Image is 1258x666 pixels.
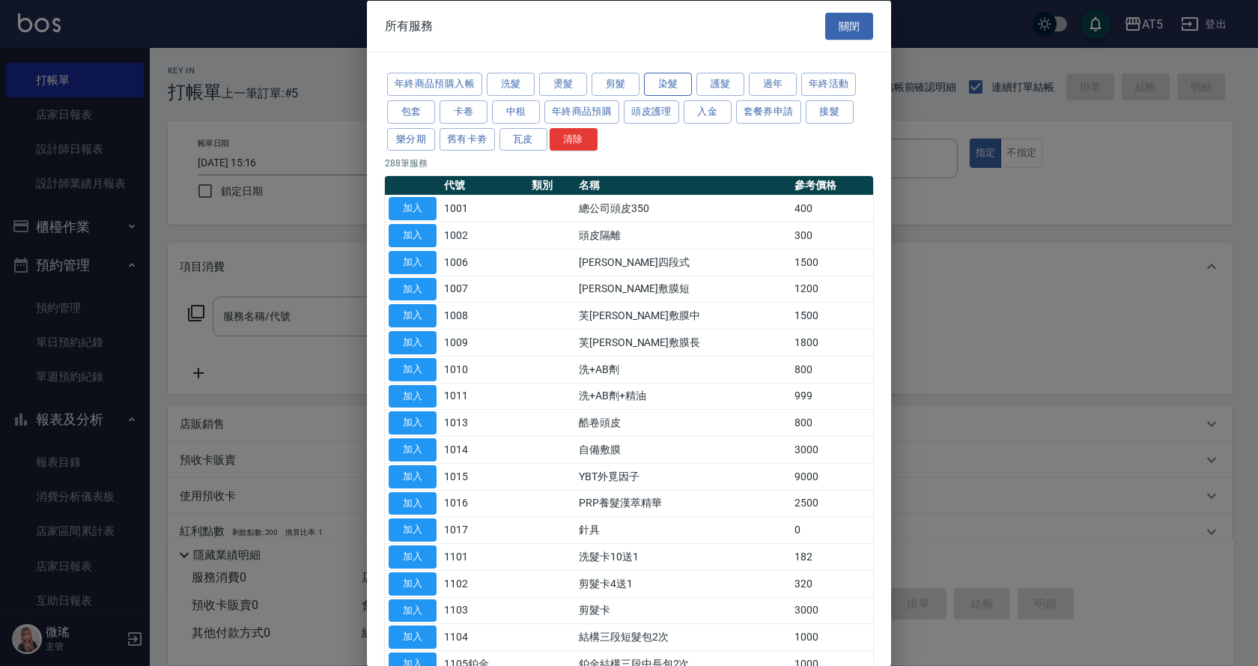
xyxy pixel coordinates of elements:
td: 1016 [440,490,528,517]
button: 加入 [389,304,437,327]
td: 1500 [791,302,873,329]
button: 舊有卡劵 [440,127,495,151]
td: 洗髮卡10送1 [575,543,791,570]
button: 加入 [389,545,437,569]
button: 瓦皮 [499,127,547,151]
button: 加入 [389,626,437,649]
td: 1000 [791,623,873,650]
td: [PERSON_NAME]敷膜短 [575,276,791,303]
td: 1001 [440,195,528,222]
td: 酷卷頭皮 [575,409,791,436]
button: 加入 [389,438,437,461]
td: 洗+AB劑 [575,356,791,383]
td: 自備敷膜 [575,436,791,463]
button: 加入 [389,224,437,247]
td: 結構三段短髮包2次 [575,623,791,650]
button: 中租 [492,100,540,123]
td: 1013 [440,409,528,436]
td: 800 [791,356,873,383]
button: 加入 [389,331,437,354]
td: YBT外覓因子 [575,463,791,490]
th: 代號 [440,176,528,196]
td: 1103 [440,597,528,624]
button: 加入 [389,572,437,595]
td: 1015 [440,463,528,490]
td: 3000 [791,436,873,463]
td: 300 [791,222,873,249]
button: 加入 [389,384,437,408]
td: 頭皮隔離 [575,222,791,249]
td: 1500 [791,249,873,276]
td: 1002 [440,222,528,249]
td: [PERSON_NAME]四段式 [575,249,791,276]
button: 入金 [684,100,732,123]
td: 1014 [440,436,528,463]
button: 關閉 [825,12,873,40]
td: 1200 [791,276,873,303]
button: 接髮 [806,100,854,123]
td: 1017 [440,516,528,543]
button: 清除 [550,127,598,151]
td: 1009 [440,329,528,356]
td: 1102 [440,570,528,597]
button: 加入 [389,464,437,488]
button: 樂分期 [387,127,435,151]
button: 頭皮護理 [624,100,679,123]
td: 針具 [575,516,791,543]
td: 400 [791,195,873,222]
button: 過年 [749,73,797,96]
th: 類別 [528,176,575,196]
p: 288 筆服務 [385,157,873,170]
span: 所有服務 [385,18,433,33]
td: 182 [791,543,873,570]
td: 芙[PERSON_NAME]敷膜長 [575,329,791,356]
td: 1008 [440,302,528,329]
button: 護髮 [696,73,744,96]
td: 總公司頭皮350 [575,195,791,222]
th: 名稱 [575,176,791,196]
button: 加入 [389,411,437,435]
td: 1006 [440,249,528,276]
td: 1101 [440,543,528,570]
td: 320 [791,570,873,597]
button: 加入 [389,197,437,220]
button: 加入 [389,491,437,515]
td: 1007 [440,276,528,303]
button: 加入 [389,277,437,300]
td: 0 [791,516,873,543]
button: 卡卷 [440,100,487,123]
td: 800 [791,409,873,436]
td: 剪髮卡4送1 [575,570,791,597]
button: 加入 [389,250,437,273]
td: 1800 [791,329,873,356]
button: 染髮 [644,73,692,96]
button: 剪髮 [592,73,639,96]
button: 年終商品預購 [544,100,619,123]
button: 加入 [389,518,437,542]
td: 芙[PERSON_NAME]敷膜中 [575,302,791,329]
td: 洗+AB劑+精油 [575,383,791,410]
button: 加入 [389,599,437,622]
td: 999 [791,383,873,410]
td: 1010 [440,356,528,383]
button: 加入 [389,357,437,381]
button: 燙髮 [539,73,587,96]
td: 2500 [791,490,873,517]
button: 洗髮 [487,73,535,96]
td: 1011 [440,383,528,410]
td: 1104 [440,623,528,650]
td: 3000 [791,597,873,624]
button: 年終活動 [801,73,857,96]
td: PRP養髮漢萃精華 [575,490,791,517]
td: 9000 [791,463,873,490]
th: 參考價格 [791,176,873,196]
button: 包套 [387,100,435,123]
button: 套餐券申請 [736,100,801,123]
button: 年終商品預購入帳 [387,73,482,96]
td: 剪髮卡 [575,597,791,624]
